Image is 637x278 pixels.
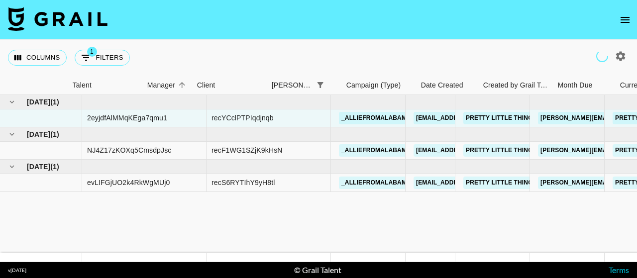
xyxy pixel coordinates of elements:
[341,76,416,95] div: Campaign (Type)
[615,10,635,30] button: open drawer
[267,76,341,95] div: Booker
[175,78,189,92] button: Sort
[73,76,92,95] div: Talent
[339,144,417,157] a: _alliefromalabama_
[339,177,417,189] a: _alliefromalabama_
[87,113,167,123] div: 2eyjdfAlMMqKEga7qmu1
[142,76,192,95] div: Manager
[212,178,275,187] div: recS6RYTIhY9yH8tl
[87,47,97,57] span: 1
[50,97,59,107] span: ( 1 )
[463,144,535,157] a: Pretty Little Thing
[192,76,267,95] div: Client
[212,145,283,155] div: recF1WG1SZjK9kHsN
[27,129,50,139] span: [DATE]
[339,112,417,124] a: _alliefromalabama_
[421,76,463,95] div: Date Created
[463,177,535,189] a: Pretty Little Thing
[414,144,525,157] a: [EMAIL_ADDRESS][DOMAIN_NAME]
[8,267,26,274] div: v [DATE]
[75,50,130,66] button: Show filters
[314,78,327,92] button: Show filters
[27,162,50,172] span: [DATE]
[212,113,274,123] div: recYCclPTPIqdjnqb
[197,76,215,95] div: Client
[5,160,19,174] button: hide children
[272,76,314,95] div: [PERSON_NAME]
[8,50,67,66] button: Select columns
[414,112,525,124] a: [EMAIL_ADDRESS][DOMAIN_NAME]
[463,112,535,124] a: Pretty Little Thing
[594,48,610,64] span: Refreshing users, talent, clients, campaigns...
[327,78,341,92] button: Sort
[147,76,175,95] div: Manager
[314,78,327,92] div: 1 active filter
[416,76,478,95] div: Date Created
[553,76,615,95] div: Month Due
[414,177,525,189] a: [EMAIL_ADDRESS][DOMAIN_NAME]
[8,7,107,31] img: Grail Talent
[5,95,19,109] button: hide children
[609,265,629,275] a: Terms
[27,97,50,107] span: [DATE]
[294,265,341,275] div: © Grail Talent
[5,127,19,141] button: hide children
[87,178,170,187] div: evLIFGjUO2k4RkWgMUj0
[50,162,59,172] span: ( 1 )
[558,76,593,95] div: Month Due
[478,76,553,95] div: Created by Grail Team
[68,76,142,95] div: Talent
[87,145,172,155] div: NJ4Z17zKOXq5CmsdpJsc
[50,129,59,139] span: ( 1 )
[483,76,551,95] div: Created by Grail Team
[346,76,401,95] div: Campaign (Type)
